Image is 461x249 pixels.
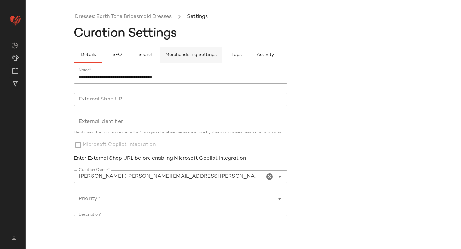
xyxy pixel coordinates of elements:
span: Tags [231,52,242,58]
span: SEO [112,52,122,58]
div: Identifiers the curation externally. Change only when necessary. Use hyphens or underscores only,... [74,131,287,135]
img: svg%3e [12,42,18,49]
span: Details [80,52,96,58]
span: Activity [256,52,274,58]
img: svg%3e [8,236,20,241]
i: Clear Curation Owner* [266,173,273,181]
i: Open [276,173,284,181]
span: Merchandising Settings [165,52,217,58]
div: Enter External Shop URL before enabling Microsoft Copilot Integration [74,155,287,163]
a: Dresses: Earth Tone Bridesmaid Dresses [75,13,172,21]
span: Search [138,52,153,58]
i: Open [276,195,284,203]
img: heart_red.DM2ytmEG.svg [9,14,22,27]
span: Curation Settings [74,27,177,40]
li: Settings [186,13,209,21]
